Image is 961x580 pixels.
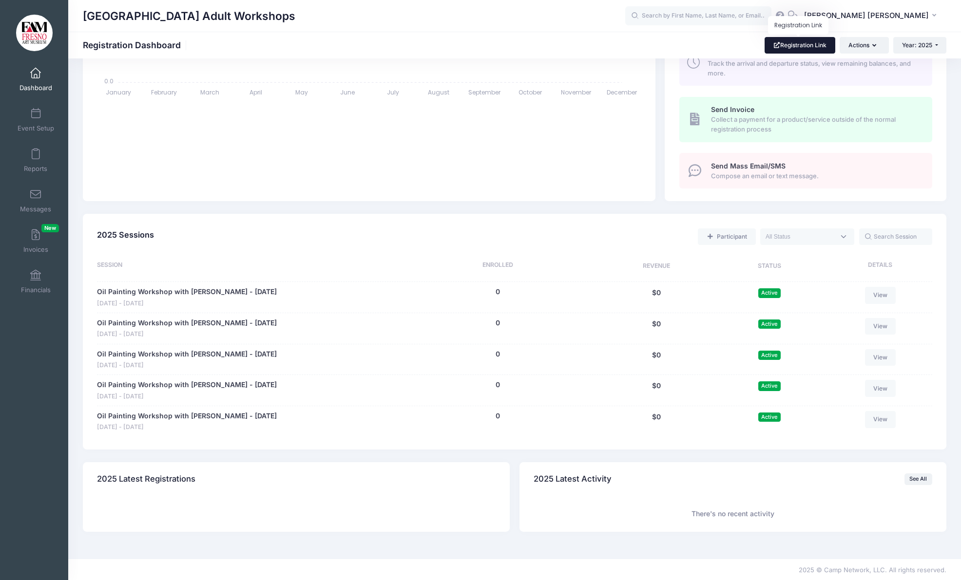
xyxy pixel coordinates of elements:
[598,318,715,339] div: $0
[758,351,781,360] span: Active
[766,232,835,241] textarea: Search
[387,88,399,96] tspan: July
[97,380,277,390] a: Oil Painting Workshop with [PERSON_NAME] - [DATE]
[428,88,450,96] tspan: August
[758,319,781,329] span: Active
[97,330,277,339] span: [DATE] - [DATE]
[711,105,754,113] span: Send Invoice
[496,411,500,421] button: 0
[598,380,715,401] div: $0
[340,88,355,96] tspan: June
[711,115,921,134] span: Collect a payment for a product/service outside of the normal registration process
[496,318,500,328] button: 0
[106,88,131,96] tspan: January
[97,423,277,432] span: [DATE] - [DATE]
[200,88,219,96] tspan: March
[496,287,500,297] button: 0
[97,318,277,328] a: Oil Painting Workshop with [PERSON_NAME] - [DATE]
[865,380,896,396] a: View
[711,162,786,170] span: Send Mass Email/SMS
[679,153,932,188] a: Send Mass Email/SMS Compose an email or text message.
[151,88,177,96] tspan: February
[865,287,896,303] a: View
[24,165,47,173] span: Reports
[23,245,48,254] span: Invoices
[865,411,896,428] a: View
[97,465,195,493] h4: 2025 Latest Registrations
[496,349,500,359] button: 0
[97,349,277,359] a: Oil Painting Workshop with [PERSON_NAME] - [DATE]
[21,286,51,294] span: Financials
[902,41,932,49] span: Year: 2025
[598,349,715,370] div: $0
[97,392,277,401] span: [DATE] - [DATE]
[97,261,398,272] div: Session
[824,261,932,272] div: Details
[768,16,828,35] div: Registration Link
[708,59,921,78] span: Track the arrival and departure status, view remaining balances, and more.
[97,361,277,370] span: [DATE] - [DATE]
[893,37,946,54] button: Year: 2025
[295,88,308,96] tspan: May
[607,88,638,96] tspan: December
[711,171,921,181] span: Compose an email or text message.
[598,261,715,272] div: Revenue
[13,143,59,177] a: Reports
[13,184,59,218] a: Messages
[758,381,781,391] span: Active
[104,76,114,85] tspan: 0.0
[97,299,277,308] span: [DATE] - [DATE]
[398,261,598,272] div: Enrolled
[865,318,896,335] a: View
[13,264,59,299] a: Financials
[758,412,781,422] span: Active
[83,5,295,27] h1: [GEOGRAPHIC_DATA] Adult Workshops
[13,62,59,96] a: Dashboard
[758,288,781,298] span: Active
[13,224,59,258] a: InvoicesNew
[765,37,835,54] a: Registration Link
[598,411,715,432] div: $0
[19,84,52,92] span: Dashboard
[534,465,612,493] h4: 2025 Latest Activity
[804,10,929,21] span: [PERSON_NAME] [PERSON_NAME]
[798,5,946,27] button: [PERSON_NAME] [PERSON_NAME]
[698,228,755,245] a: Add a new manual registration
[496,380,500,390] button: 0
[83,40,189,50] h1: Registration Dashboard
[250,88,262,96] tspan: April
[561,88,592,96] tspan: November
[715,261,824,272] div: Status
[97,411,277,421] a: Oil Painting Workshop with [PERSON_NAME] - [DATE]
[18,124,54,132] span: Event Setup
[97,287,277,297] a: Oil Painting Workshop with [PERSON_NAME] - [DATE]
[13,103,59,137] a: Event Setup
[41,224,59,232] span: New
[625,6,771,26] input: Search by First Name, Last Name, or Email...
[598,287,715,308] div: $0
[679,41,932,86] a: Check In / Check Out Track the arrival and departure status, view remaining balances, and more.
[840,37,888,54] button: Actions
[859,228,932,245] input: Search Session
[534,509,932,519] div: There's no recent activity
[469,88,501,96] tspan: September
[904,473,932,485] a: See All
[799,566,946,574] span: 2025 © Camp Network, LLC. All rights reserved.
[519,88,543,96] tspan: October
[865,349,896,366] a: View
[16,15,53,51] img: Fresno Art Museum Adult Workshops
[97,230,154,240] span: 2025 Sessions
[679,97,932,142] a: Send Invoice Collect a payment for a product/service outside of the normal registration process
[20,205,51,213] span: Messages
